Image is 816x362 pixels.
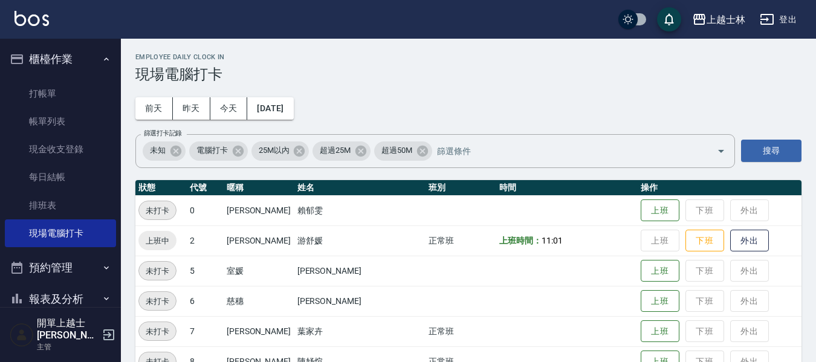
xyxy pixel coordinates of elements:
[641,320,679,343] button: 上班
[542,236,563,245] span: 11:01
[224,180,294,196] th: 暱稱
[641,260,679,282] button: 上班
[5,44,116,75] button: 櫃檯作業
[224,256,294,286] td: 室媛
[426,180,496,196] th: 班別
[15,11,49,26] img: Logo
[143,144,173,157] span: 未知
[189,144,235,157] span: 電腦打卡
[187,316,224,346] td: 7
[135,180,187,196] th: 狀態
[5,252,116,283] button: 預約管理
[499,236,542,245] b: 上班時間：
[139,295,176,308] span: 未打卡
[312,144,358,157] span: 超過25M
[711,141,731,161] button: Open
[135,66,801,83] h3: 現場電腦打卡
[5,108,116,135] a: 帳單列表
[657,7,681,31] button: save
[251,144,297,157] span: 25M以內
[224,286,294,316] td: 慈穗
[189,141,248,161] div: 電腦打卡
[741,140,801,162] button: 搜尋
[173,97,210,120] button: 昨天
[374,141,432,161] div: 超過50M
[312,141,371,161] div: 超過25M
[138,234,176,247] span: 上班中
[187,180,224,196] th: 代號
[294,180,426,196] th: 姓名
[135,97,173,120] button: 前天
[5,219,116,247] a: 現場電腦打卡
[294,225,426,256] td: 游舒媛
[294,195,426,225] td: 賴郁雯
[210,97,248,120] button: 今天
[139,265,176,277] span: 未打卡
[224,316,294,346] td: [PERSON_NAME]
[187,256,224,286] td: 5
[707,12,745,27] div: 上越士林
[224,225,294,256] td: [PERSON_NAME]
[187,225,224,256] td: 2
[5,192,116,219] a: 排班表
[5,135,116,163] a: 現金收支登錄
[638,180,801,196] th: 操作
[496,180,638,196] th: 時間
[641,199,679,222] button: 上班
[143,141,186,161] div: 未知
[224,195,294,225] td: [PERSON_NAME]
[135,53,801,61] h2: Employee Daily Clock In
[426,316,496,346] td: 正常班
[641,290,679,312] button: 上班
[144,129,182,138] label: 篩選打卡記錄
[5,163,116,191] a: 每日結帳
[685,230,724,252] button: 下班
[687,7,750,32] button: 上越士林
[139,325,176,338] span: 未打卡
[730,230,769,252] button: 外出
[247,97,293,120] button: [DATE]
[5,80,116,108] a: 打帳單
[294,316,426,346] td: 葉家卉
[5,283,116,315] button: 報表及分析
[374,144,419,157] span: 超過50M
[294,286,426,316] td: [PERSON_NAME]
[755,8,801,31] button: 登出
[139,204,176,217] span: 未打卡
[434,140,696,161] input: 篩選條件
[10,323,34,347] img: Person
[294,256,426,286] td: [PERSON_NAME]
[187,195,224,225] td: 0
[426,225,496,256] td: 正常班
[187,286,224,316] td: 6
[37,317,99,341] h5: 開單上越士[PERSON_NAME]
[251,141,309,161] div: 25M以內
[37,341,99,352] p: 主管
